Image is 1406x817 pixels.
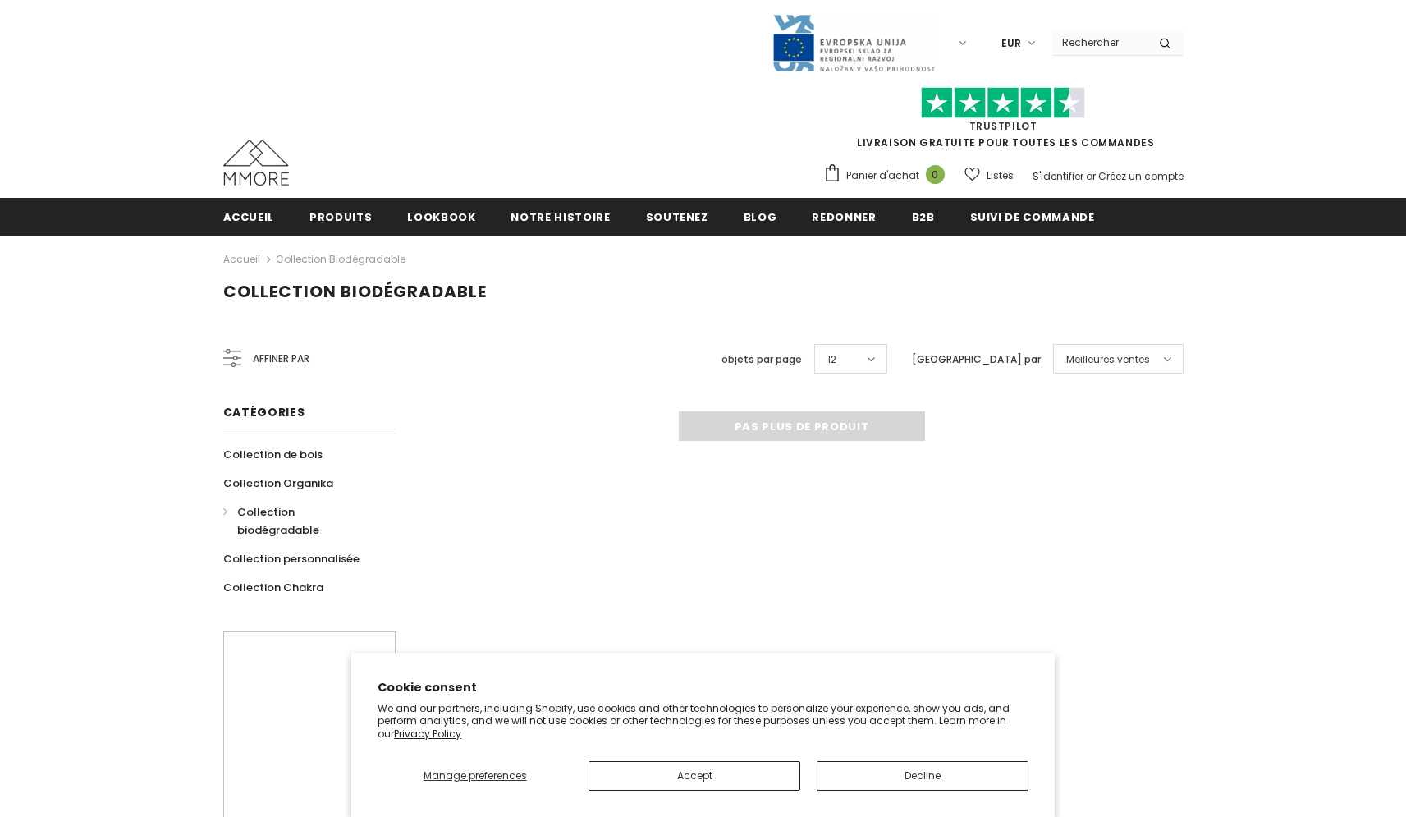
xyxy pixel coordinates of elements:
span: Blog [744,209,777,225]
a: Créez un compte [1098,169,1184,183]
a: Collection biodégradable [223,498,378,544]
a: Collection Organika [223,469,333,498]
h2: Cookie consent [378,679,1028,696]
a: Panier d'achat 0 [823,163,953,188]
span: Produits [309,209,372,225]
a: Blog [744,198,777,235]
a: S'identifier [1033,169,1083,183]
span: 12 [827,351,836,368]
span: Collection de bois [223,447,323,462]
a: B2B [912,198,935,235]
span: EUR [1001,35,1021,52]
span: Suivi de commande [970,209,1095,225]
span: Notre histoire [511,209,610,225]
span: Collection biodégradable [223,280,487,303]
a: Accueil [223,198,275,235]
p: We and our partners, including Shopify, use cookies and other technologies to personalize your ex... [378,702,1028,741]
input: Search Site [1052,30,1147,54]
a: Suivi de commande [970,198,1095,235]
span: Panier d'achat [846,168,919,184]
a: soutenez [646,198,708,235]
span: or [1086,169,1096,183]
img: Faites confiance aux étoiles pilotes [921,87,1085,119]
a: Lookbook [407,198,475,235]
a: Redonner [812,198,876,235]
a: Produits [309,198,372,235]
a: Javni Razpis [772,35,936,49]
span: Collection Chakra [223,580,323,595]
span: Collection personnalisée [223,551,360,567]
button: Accept [589,761,800,791]
img: Javni Razpis [772,13,936,73]
span: Collection Organika [223,475,333,491]
span: Affiner par [253,350,309,368]
span: LIVRAISON GRATUITE POUR TOUTES LES COMMANDES [823,94,1184,149]
span: B2B [912,209,935,225]
img: Cas MMORE [223,140,289,186]
span: soutenez [646,209,708,225]
label: [GEOGRAPHIC_DATA] par [912,351,1041,368]
label: objets par page [721,351,802,368]
span: Collection biodégradable [237,504,319,538]
span: Listes [987,168,1014,184]
button: Manage preferences [378,761,572,791]
span: 0 [926,165,945,184]
a: Collection biodégradable [276,252,405,266]
a: Privacy Policy [394,727,461,741]
a: Accueil [223,250,260,269]
span: Lookbook [407,209,475,225]
span: Manage preferences [424,769,527,783]
a: Listes [964,161,1014,190]
a: TrustPilot [969,119,1037,133]
a: Collection personnalisée [223,544,360,573]
button: Decline [817,761,1028,791]
a: Collection Chakra [223,573,323,602]
a: Notre histoire [511,198,610,235]
a: Collection de bois [223,440,323,469]
span: Accueil [223,209,275,225]
span: Catégories [223,404,305,420]
span: Redonner [812,209,876,225]
span: Meilleures ventes [1066,351,1150,368]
